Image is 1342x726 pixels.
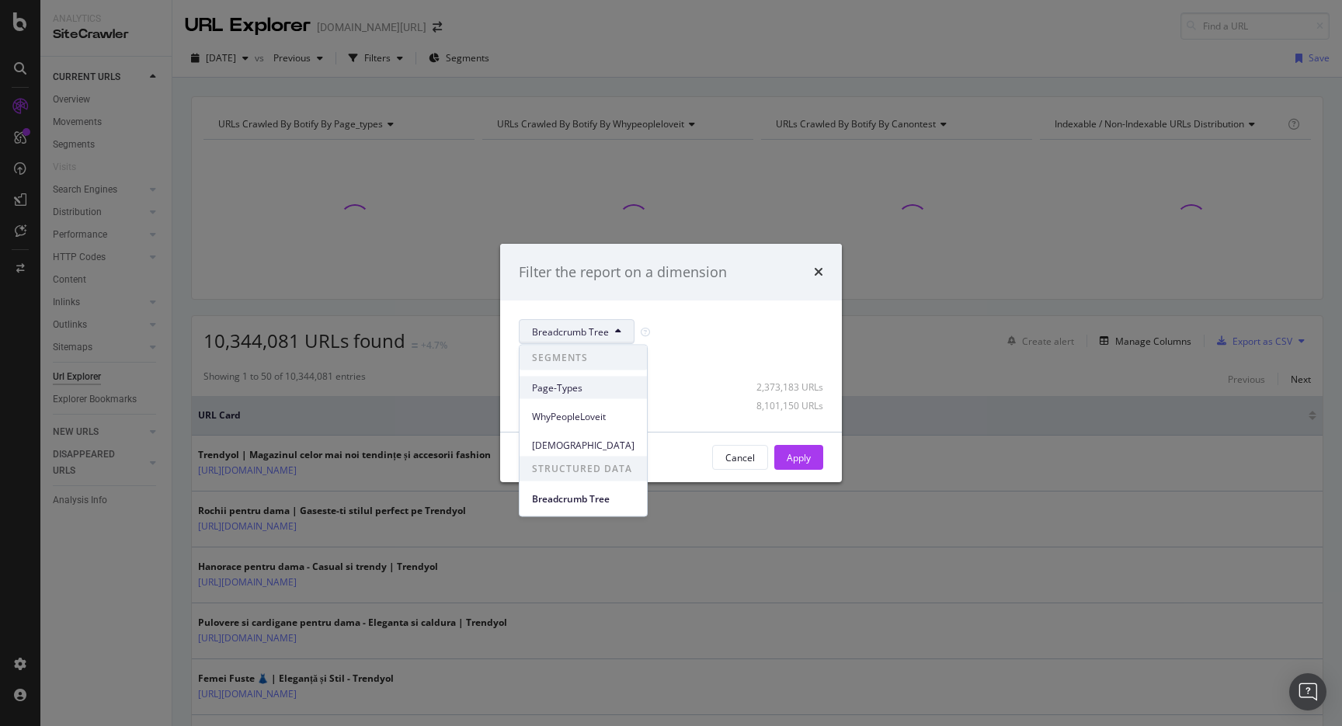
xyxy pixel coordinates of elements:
div: Filter the report on a dimension [519,262,727,283]
div: Select all data available [519,356,823,370]
div: Open Intercom Messenger [1289,673,1326,710]
span: Breadcrumb Tree [532,492,634,505]
span: STRUCTURED DATA [520,457,647,481]
div: Cancel [725,451,755,464]
div: times [814,262,823,283]
button: Breadcrumb Tree [519,319,634,344]
span: SEGMENTS [520,346,647,370]
button: Cancel [712,445,768,470]
div: Apply [787,451,811,464]
span: CanonTest [532,438,634,452]
div: modal [500,244,842,483]
div: 8,101,150 URLs [747,399,823,412]
button: Apply [774,445,823,470]
span: WhyPeopleLoveit [532,409,634,423]
div: 2,373,183 URLs [747,380,823,394]
span: Breadcrumb Tree [532,325,609,339]
span: Page-Types [532,380,634,394]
